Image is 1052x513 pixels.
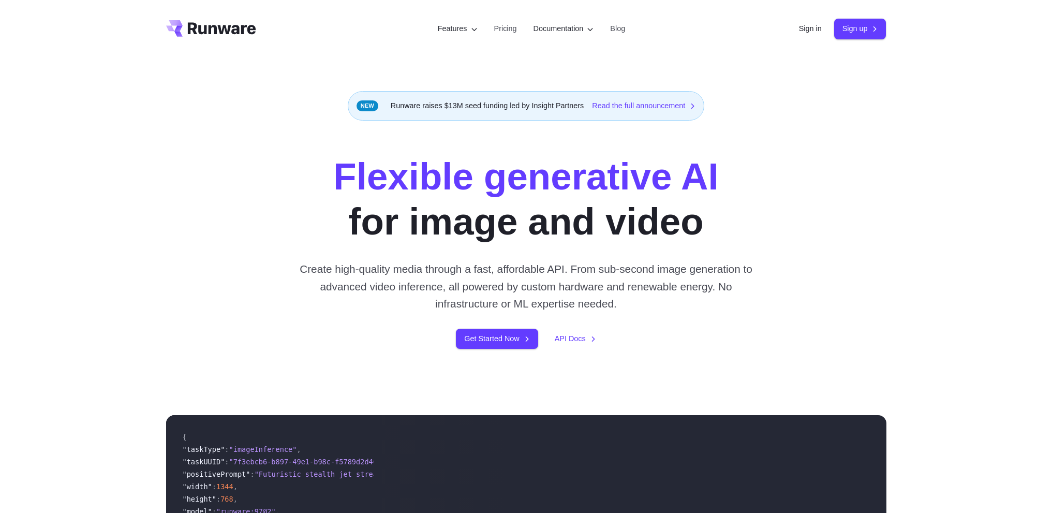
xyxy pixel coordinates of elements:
[494,23,517,35] a: Pricing
[183,433,187,441] span: {
[225,458,229,466] span: :
[834,19,886,39] a: Sign up
[220,495,233,503] span: 768
[183,445,225,453] span: "taskType"
[534,23,594,35] label: Documentation
[212,482,216,491] span: :
[216,482,233,491] span: 1344
[333,155,718,197] strong: Flexible generative AI
[183,495,216,503] span: "height"
[233,495,238,503] span: ,
[183,482,212,491] span: "width"
[183,470,250,478] span: "positivePrompt"
[250,470,254,478] span: :
[297,445,301,453] span: ,
[166,20,256,37] a: Go to /
[233,482,238,491] span: ,
[229,458,390,466] span: "7f3ebcb6-b897-49e1-b98c-f5789d2d40d7"
[229,445,297,453] span: "imageInference"
[216,495,220,503] span: :
[295,260,757,312] p: Create high-quality media through a fast, affordable API. From sub-second image generation to adv...
[255,470,640,478] span: "Futuristic stealth jet streaking through a neon-lit cityscape with glowing purple exhaust"
[592,100,695,112] a: Read the full announcement
[183,458,225,466] span: "taskUUID"
[225,445,229,453] span: :
[610,23,625,35] a: Blog
[438,23,478,35] label: Features
[555,333,596,345] a: API Docs
[348,91,705,121] div: Runware raises $13M seed funding led by Insight Partners
[799,23,822,35] a: Sign in
[456,329,538,349] a: Get Started Now
[333,154,718,244] h1: for image and video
